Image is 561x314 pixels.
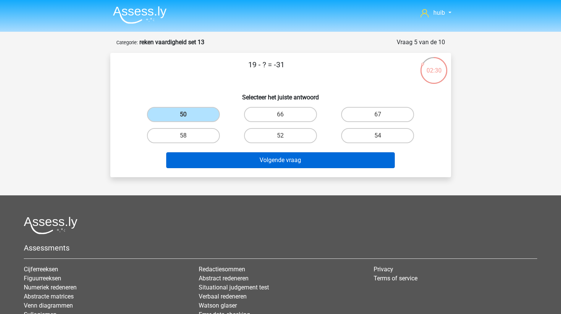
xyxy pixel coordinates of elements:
[244,107,317,122] label: 66
[397,38,445,47] div: Vraag 5 van de 10
[24,266,58,273] a: Cijferreeksen
[116,40,138,45] small: Categorie:
[24,217,77,234] img: Assessly logo
[122,88,439,101] h6: Selecteer het juiste antwoord
[374,275,417,282] a: Terms of service
[113,6,167,24] img: Assessly
[24,302,73,309] a: Venn diagrammen
[139,39,204,46] strong: reken vaardigheid set 13
[199,284,269,291] a: Situational judgement test
[199,293,247,300] a: Verbaal redeneren
[24,243,537,252] h5: Assessments
[24,284,77,291] a: Numeriek redeneren
[433,9,445,16] span: huib
[147,128,220,143] label: 58
[199,302,237,309] a: Watson glaser
[417,8,454,17] a: huib
[24,293,74,300] a: Abstracte matrices
[341,128,414,143] label: 54
[122,59,411,82] p: 19 - ? = -31
[24,275,61,282] a: Figuurreeksen
[244,128,317,143] label: 52
[420,56,448,75] div: 02:30
[166,152,395,168] button: Volgende vraag
[199,275,249,282] a: Abstract redeneren
[341,107,414,122] label: 67
[147,107,220,122] label: 50
[374,266,393,273] a: Privacy
[199,266,245,273] a: Redactiesommen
